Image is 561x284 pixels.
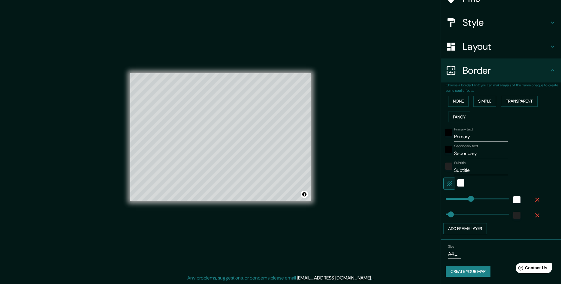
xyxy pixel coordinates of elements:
[501,96,538,107] button: Transparent
[448,249,461,259] div: A4
[445,129,452,136] button: black
[454,160,466,166] label: Subtitle
[445,163,452,170] button: color-222222
[448,96,469,107] button: None
[513,196,520,203] button: white
[441,34,561,58] div: Layout
[445,146,452,153] button: black
[472,83,479,88] b: Hint
[473,96,496,107] button: Simple
[457,179,464,187] button: white
[443,223,487,234] button: Add frame layer
[463,16,549,28] h4: Style
[446,266,490,277] button: Create your map
[441,58,561,82] div: Border
[372,274,373,282] div: .
[448,244,454,249] label: Size
[373,274,374,282] div: .
[463,64,549,76] h4: Border
[446,82,561,93] p: Choose a border. : you can make layers of the frame opaque to create some cool effects.
[441,10,561,34] div: Style
[297,275,371,281] a: [EMAIL_ADDRESS][DOMAIN_NAME]
[454,144,478,149] label: Secondary text
[448,112,470,123] button: Fancy
[454,127,473,132] label: Primary text
[513,212,520,219] button: color-222222
[463,40,549,52] h4: Layout
[301,191,308,198] button: Toggle attribution
[508,261,554,277] iframe: Help widget launcher
[187,274,372,282] p: Any problems, suggestions, or concerns please email .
